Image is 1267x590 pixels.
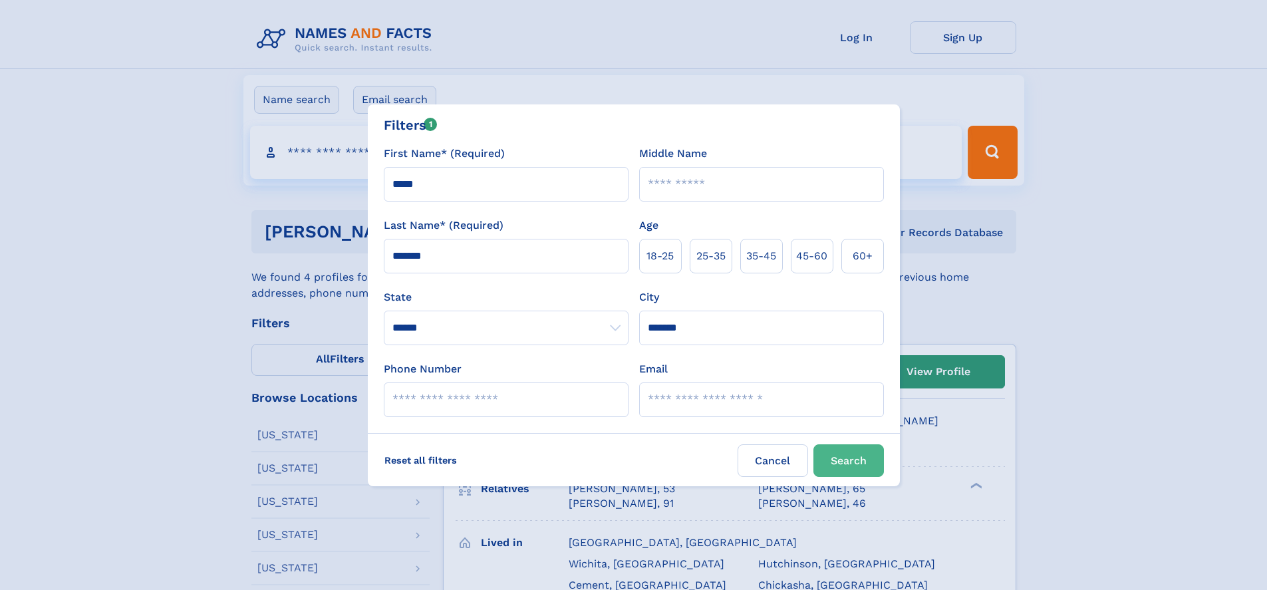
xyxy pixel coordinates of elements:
[853,248,873,264] span: 60+
[376,444,466,476] label: Reset all filters
[746,248,776,264] span: 35‑45
[813,444,884,477] button: Search
[696,248,726,264] span: 25‑35
[796,248,827,264] span: 45‑60
[384,218,503,233] label: Last Name* (Required)
[384,146,505,162] label: First Name* (Required)
[639,289,659,305] label: City
[384,115,438,135] div: Filters
[639,361,668,377] label: Email
[639,146,707,162] label: Middle Name
[738,444,808,477] label: Cancel
[639,218,658,233] label: Age
[384,289,629,305] label: State
[384,361,462,377] label: Phone Number
[646,248,674,264] span: 18‑25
